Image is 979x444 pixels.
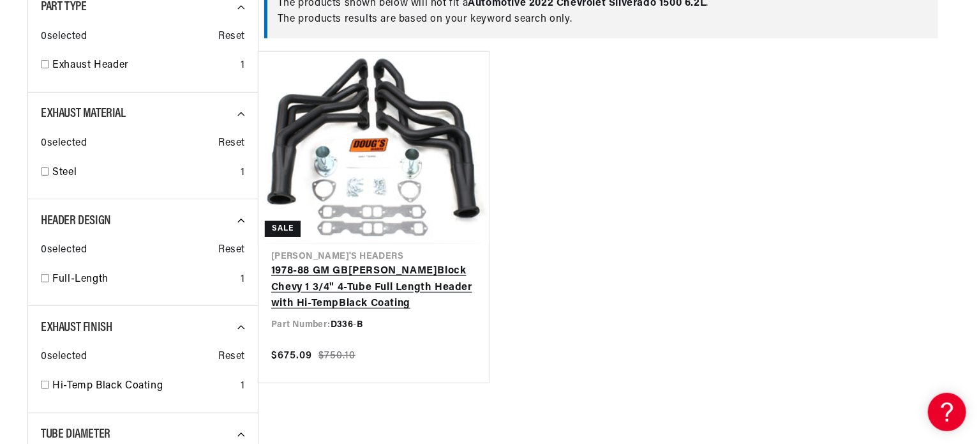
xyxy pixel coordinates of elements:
div: 1 [241,272,245,288]
a: Full-Length [52,272,235,288]
span: Reset [218,135,245,152]
a: 1978-88 GM GB[PERSON_NAME]Block Chevy 1 3/4" 4-Tube Full Length Header with Hi-TempBlack Coating [271,263,476,312]
a: Steel [52,165,235,181]
span: Reset [218,242,245,259]
div: 1 [241,378,245,395]
div: 1 [241,165,245,181]
span: Reset [218,349,245,365]
span: Reset [218,29,245,45]
div: 1 [241,57,245,74]
span: Header Design [41,215,111,227]
span: 0 selected [41,242,87,259]
span: 0 selected [41,135,87,152]
span: Exhaust Material [41,107,126,120]
span: 0 selected [41,29,87,45]
a: Hi-Temp Black Coating [52,378,235,395]
span: 0 selected [41,349,87,365]
span: Part Type [41,1,86,13]
span: Tube Diameter [41,428,110,441]
a: Exhaust Header [52,57,235,74]
span: Exhaust Finish [41,321,112,334]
